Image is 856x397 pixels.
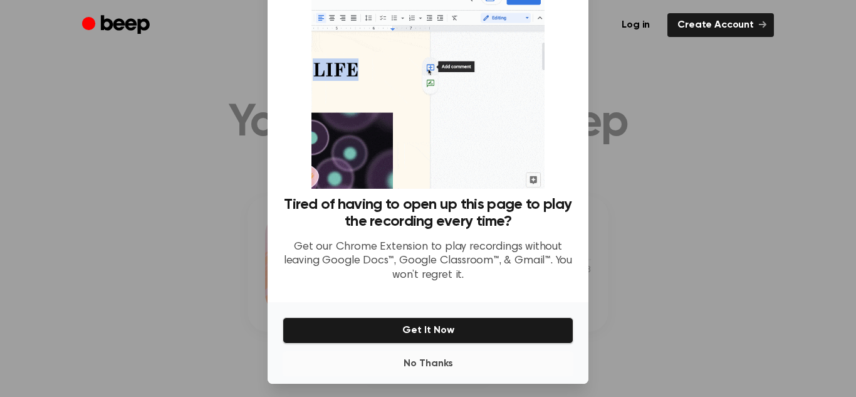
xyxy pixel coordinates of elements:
[283,240,573,283] p: Get our Chrome Extension to play recordings without leaving Google Docs™, Google Classroom™, & Gm...
[667,13,774,37] a: Create Account
[82,13,153,38] a: Beep
[612,13,660,37] a: Log in
[283,196,573,230] h3: Tired of having to open up this page to play the recording every time?
[283,317,573,344] button: Get It Now
[283,351,573,376] button: No Thanks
